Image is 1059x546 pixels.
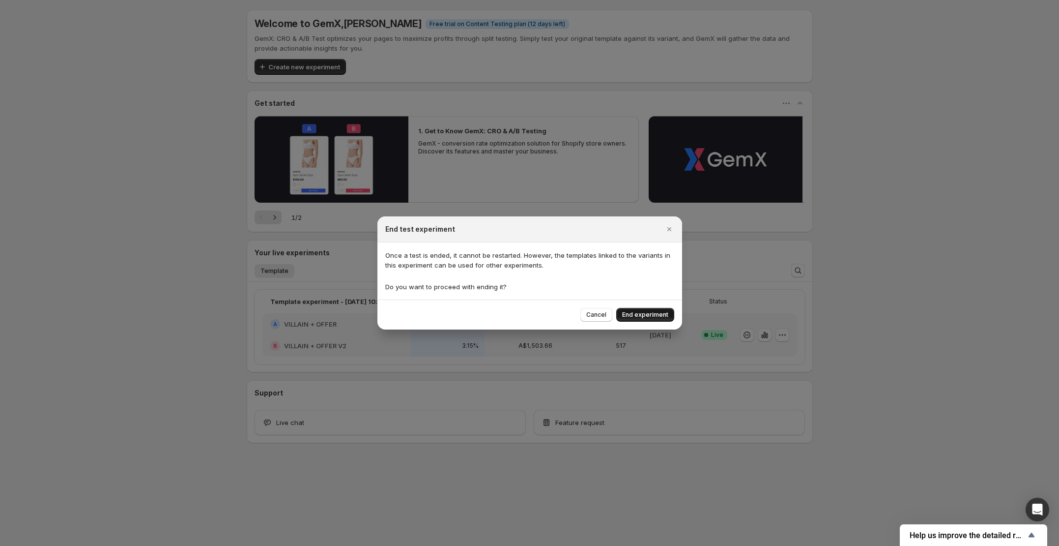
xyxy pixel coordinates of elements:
p: Once a test is ended, it cannot be restarted. However, the templates linked to the variants in th... [385,250,674,270]
p: Do you want to proceed with ending it? [385,282,674,292]
button: Show survey - Help us improve the detailed report for A/B campaigns [910,529,1037,541]
span: Help us improve the detailed report for A/B campaigns [910,531,1026,540]
button: Cancel [580,308,612,322]
h2: End test experiment [385,224,455,234]
button: End experiment [616,308,674,322]
button: Close [662,222,676,236]
div: Open Intercom Messenger [1026,498,1049,521]
span: Cancel [586,311,606,319]
span: End experiment [622,311,668,319]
